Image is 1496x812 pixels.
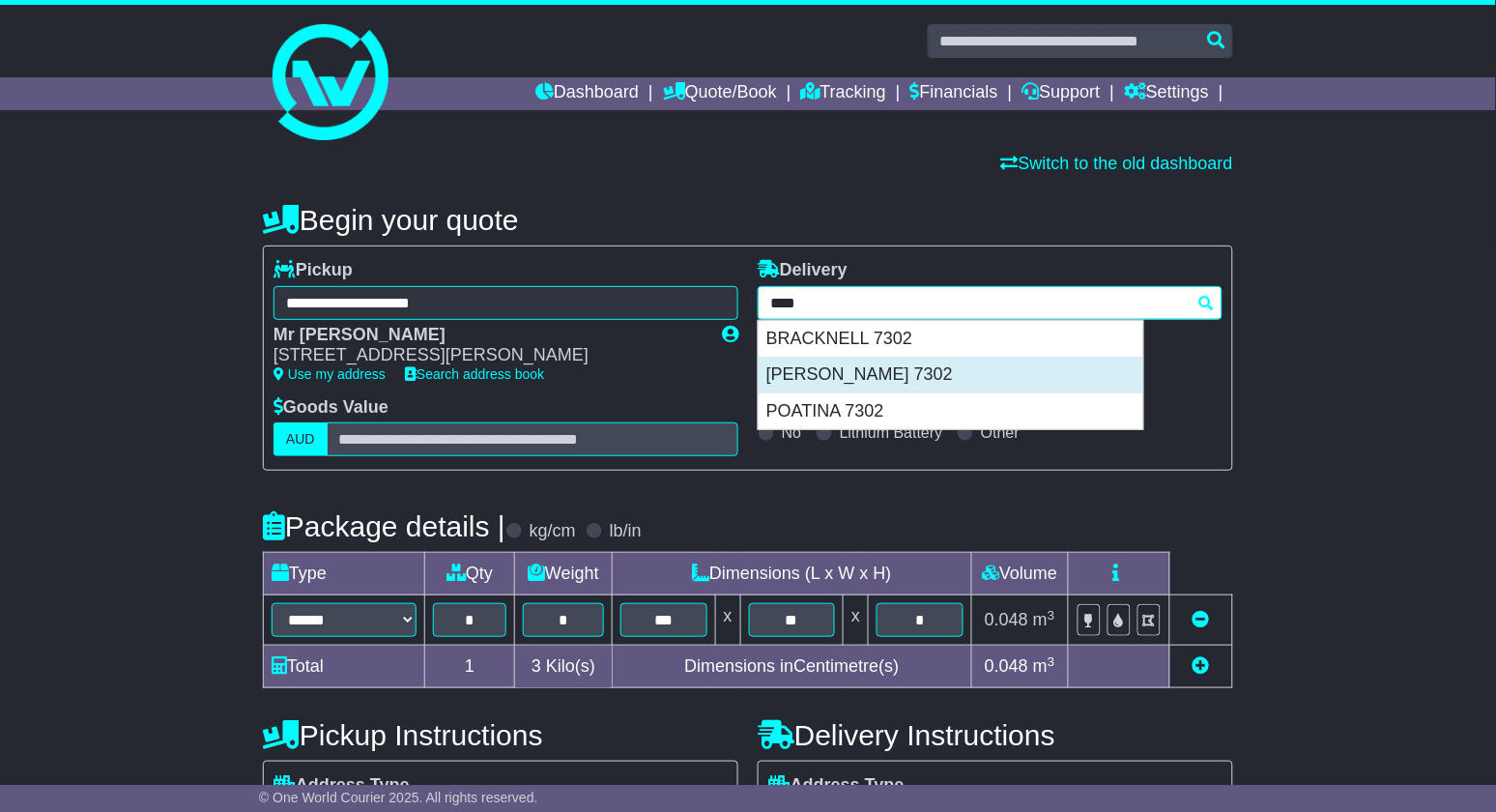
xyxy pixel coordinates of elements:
[273,775,410,797] label: Address Type
[532,656,541,676] span: 3
[715,595,740,646] td: x
[612,646,971,688] td: Dimensions in Centimetre(s)
[1033,656,1055,676] span: m
[1193,610,1210,629] a: Remove this item
[759,357,1143,393] div: [PERSON_NAME] 7302
[1124,77,1209,110] a: Settings
[1001,154,1233,173] a: Switch to the old dashboard
[264,646,425,688] td: Total
[425,553,515,595] td: Qty
[263,719,738,751] h4: Pickup Instructions
[910,77,998,110] a: Financials
[985,610,1028,629] span: 0.048
[264,553,425,595] td: Type
[759,393,1143,430] div: POATINA 7302
[1033,610,1055,629] span: m
[612,553,971,595] td: Dimensions (L x W x H)
[663,77,777,110] a: Quote/Book
[801,77,886,110] a: Tracking
[263,204,1233,236] h4: Begin your quote
[1193,656,1210,676] a: Add new item
[1048,608,1055,623] sup: 3
[1048,654,1055,669] sup: 3
[782,423,801,442] label: No
[610,521,642,542] label: lb/in
[981,423,1020,442] label: Other
[840,423,943,442] label: Lithium Battery
[535,77,639,110] a: Dashboard
[768,775,905,797] label: Address Type
[758,719,1233,751] h4: Delivery Instructions
[405,366,544,382] a: Search address book
[759,321,1143,358] div: BRACKNELL 7302
[259,790,538,805] span: © One World Courier 2025. All rights reserved.
[971,553,1068,595] td: Volume
[515,553,613,595] td: Weight
[273,397,388,419] label: Goods Value
[273,422,328,456] label: AUD
[273,345,703,366] div: [STREET_ADDRESS][PERSON_NAME]
[844,595,869,646] td: x
[273,325,703,346] div: Mr [PERSON_NAME]
[273,260,353,281] label: Pickup
[985,656,1028,676] span: 0.048
[1022,77,1101,110] a: Support
[273,366,386,382] a: Use my address
[425,646,515,688] td: 1
[515,646,613,688] td: Kilo(s)
[263,510,505,542] h4: Package details |
[758,260,848,281] label: Delivery
[530,521,576,542] label: kg/cm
